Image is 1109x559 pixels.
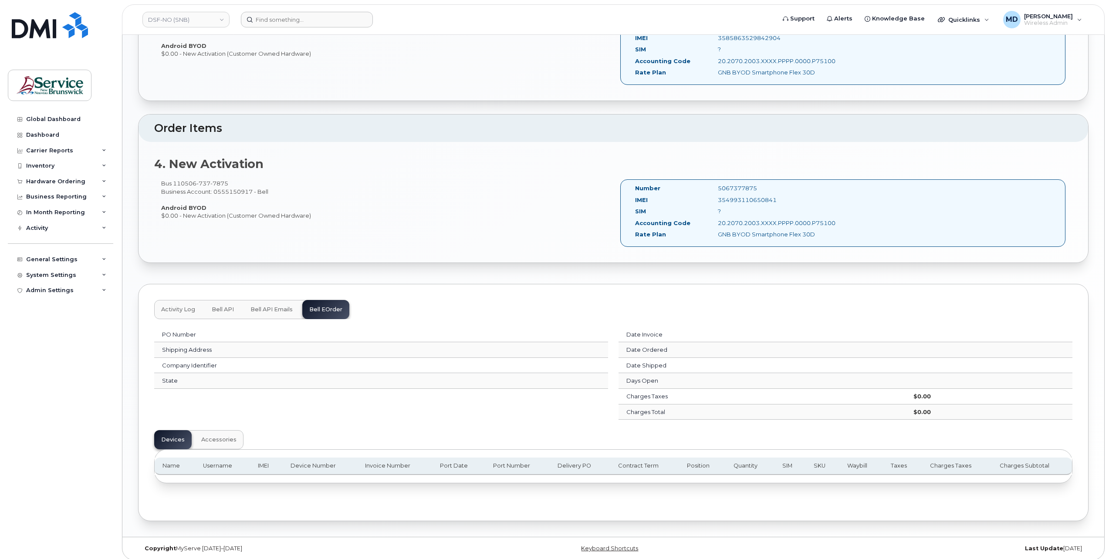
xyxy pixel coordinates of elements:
[635,57,690,65] label: Accounting Code
[711,68,828,77] div: GNB BYOD Smartphone Flex 30D
[1024,20,1073,27] span: Wireless Admin
[196,180,210,187] span: 737
[635,68,666,77] label: Rate Plan
[1006,14,1018,25] span: MD
[250,306,293,313] span: Bell API Emails
[145,545,176,552] strong: Copyright
[432,458,485,475] th: Port Date
[922,458,992,475] th: Charges Taxes
[154,358,526,374] td: Company Identifier
[635,219,690,227] label: Accounting Code
[550,458,610,475] th: Delivery PO
[679,458,726,475] th: Position
[154,179,613,220] div: Bus 110 Business Account: 0555150917 - Bell $0.00 - New Activation (Customer Owned Hardware)
[619,327,906,343] td: Date Invoice
[913,408,931,415] strong: $0.00
[610,458,679,475] th: Contract Term
[774,458,806,475] th: SIM
[154,373,526,389] td: State
[777,10,821,27] a: Support
[142,12,230,27] a: DSF-NO (SNB)
[1025,545,1063,552] strong: Last Update
[154,17,613,58] div: Bus 666 Business Account: 0555150917 - Bell $0.00 - New Activation (Customer Owned Hardware)
[839,458,883,475] th: Waybill
[932,11,995,28] div: Quicklinks
[1024,13,1073,20] span: [PERSON_NAME]
[154,327,526,343] td: PO Number
[154,342,526,358] td: Shipping Address
[635,34,648,42] label: IMEI
[997,11,1088,28] div: Matthew Deveau
[772,545,1089,552] div: [DATE]
[241,12,373,27] input: Find something...
[485,458,550,475] th: Port Number
[834,14,852,23] span: Alerts
[635,207,646,216] label: SIM
[711,219,828,227] div: 20.2070.2003.XXXX.PPPP.0000.P75100
[913,393,931,400] strong: $0.00
[992,458,1072,475] th: Charges Subtotal
[806,458,839,475] th: SKU
[872,14,925,23] span: Knowledge Base
[283,458,357,475] th: Device Number
[635,230,666,239] label: Rate Plan
[711,45,828,54] div: ?
[581,545,638,552] a: Keyboard Shortcuts
[212,306,234,313] span: Bell API
[154,122,1072,135] h2: Order Items
[201,436,237,443] span: Accessories
[711,184,828,192] div: 5067377875
[161,42,206,49] strong: Android BYOD
[210,180,228,187] span: 7875
[948,16,980,23] span: Quicklinks
[155,458,195,475] th: Name
[635,45,646,54] label: SIM
[726,458,774,475] th: Quantity
[138,545,455,552] div: MyServe [DATE]–[DATE]
[711,207,828,216] div: ?
[883,458,922,475] th: Taxes
[635,196,648,204] label: IMEI
[161,306,195,313] span: Activity Log
[821,10,859,27] a: Alerts
[619,404,906,420] td: Charges Total
[619,389,906,404] td: Charges Taxes
[635,184,660,192] label: Number
[619,358,906,374] td: Date Shipped
[195,458,250,475] th: Username
[790,14,815,23] span: Support
[250,458,283,475] th: IMEI
[859,10,931,27] a: Knowledge Base
[185,180,228,187] span: 506
[711,57,828,65] div: 20.2070.2003.XXXX.PPPP.0000.P75100
[154,157,264,171] strong: 4. New Activation
[161,204,206,211] strong: Android BYOD
[711,196,828,204] div: 354993110650841
[619,342,906,358] td: Date Ordered
[357,458,432,475] th: Invoice Number
[619,373,906,389] td: Days Open
[711,230,828,239] div: GNB BYOD Smartphone Flex 30D
[711,34,828,42] div: 3585863529842904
